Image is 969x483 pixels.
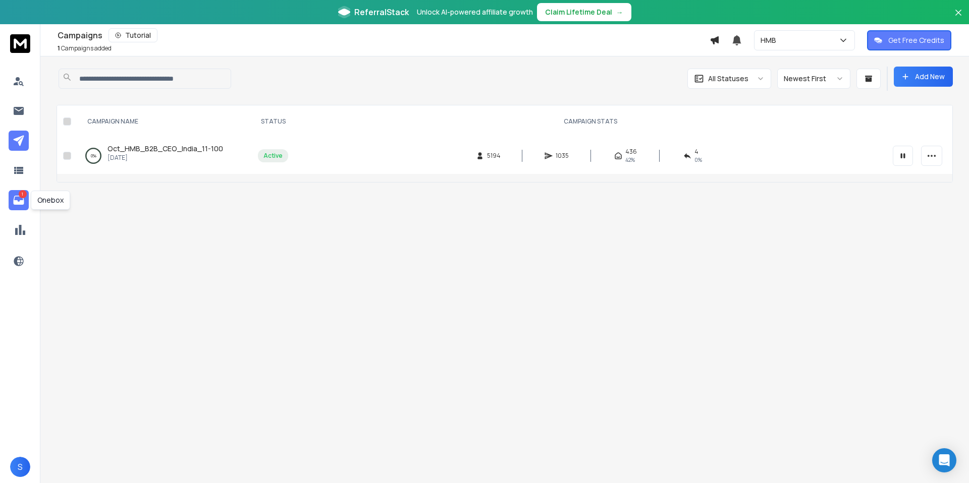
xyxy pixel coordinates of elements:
span: Oct_HMB_B2B_CEO_India_11-100 [107,144,223,153]
button: Close banner [952,6,965,30]
span: 42 % [625,156,635,164]
p: 1 [19,190,27,198]
div: Open Intercom Messenger [932,448,956,472]
a: Oct_HMB_B2B_CEO_India_11-100 [107,144,223,154]
span: 4 [694,148,698,156]
p: Get Free Credits [888,35,944,45]
td: 0%Oct_HMB_B2B_CEO_India_11-100[DATE] [75,138,252,174]
span: ReferralStack [354,6,409,18]
button: Get Free Credits [867,30,951,50]
div: Active [263,152,283,160]
div: Campaigns [58,28,710,42]
button: Newest First [777,69,850,89]
button: Claim Lifetime Deal→ [537,3,631,21]
span: 5194 [487,152,501,160]
button: S [10,457,30,477]
th: CAMPAIGN NAME [75,105,252,138]
th: CAMPAIGN STATS [294,105,887,138]
p: Campaigns added [58,44,112,52]
p: Unlock AI-powered affiliate growth [417,7,533,17]
button: Tutorial [109,28,157,42]
span: 1 [58,44,60,52]
span: 0 % [694,156,702,164]
a: 1 [9,190,29,210]
p: 0 % [91,151,96,161]
span: 436 [625,148,637,156]
span: 1035 [556,152,569,160]
p: HMB [761,35,780,45]
span: → [616,7,623,17]
p: [DATE] [107,154,223,162]
button: Add New [894,67,953,87]
p: All Statuses [708,74,748,84]
th: STATUS [252,105,294,138]
div: Onebox [31,191,70,210]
